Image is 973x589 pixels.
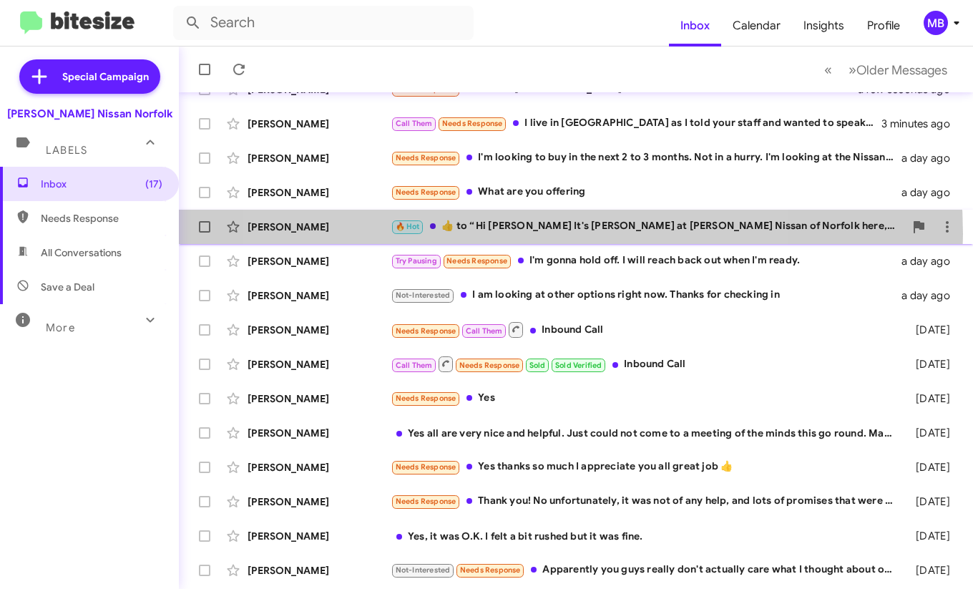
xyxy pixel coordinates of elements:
div: Yes [391,390,901,407]
span: Labels [46,144,87,157]
span: More [46,321,75,334]
div: [DATE] [901,391,962,406]
span: Inbox [41,177,162,191]
span: « [824,61,832,79]
div: [PERSON_NAME] [248,495,391,509]
span: Call Them [466,326,503,336]
span: Sold [529,361,546,370]
span: Call Them [396,119,433,128]
div: [PERSON_NAME] Nissan Norfolk [7,107,172,121]
div: Inbound Call [391,355,901,373]
div: [PERSON_NAME] [248,185,391,200]
div: Thank you! No unfortunately, it was not of any help, and lots of promises that were broken [391,493,901,510]
div: [DATE] [901,529,962,543]
span: Needs Response [442,119,503,128]
div: [DATE] [901,323,962,337]
a: Special Campaign [19,59,160,94]
span: Needs Response [396,394,456,403]
button: Next [840,55,956,84]
div: [PERSON_NAME] [248,357,391,371]
div: [DATE] [901,460,962,474]
div: a day ago [901,288,962,303]
div: a day ago [901,254,962,268]
div: MB [924,11,948,35]
div: I live in [GEOGRAPHIC_DATA] as I told your staff and wanted to speak over the phone about pricing. [391,115,881,132]
span: Needs Response [446,256,507,266]
span: Not-Interested [396,565,451,575]
span: » [849,61,856,79]
span: Needs Response [396,188,456,197]
span: 🔥 Hot [396,222,420,231]
div: a day ago [901,151,962,165]
div: a day ago [901,185,962,200]
div: [PERSON_NAME] [248,220,391,234]
div: [PERSON_NAME] [248,529,391,543]
span: Needs Response [396,497,456,506]
button: MB [911,11,957,35]
div: Apparently you guys really don't actually care what I thought about our visit. Guess I was expect... [391,562,901,578]
div: [PERSON_NAME] [248,254,391,268]
div: [PERSON_NAME] [248,426,391,440]
span: Needs Response [41,211,162,225]
span: Special Campaign [62,69,149,84]
div: [PERSON_NAME] [248,460,391,474]
div: I'm looking to buy in the next 2 to 3 months. Not in a hurry. I'm looking at the Nissan and Linco... [391,150,901,166]
div: [DATE] [901,563,962,578]
div: ​👍​ to “ Hi [PERSON_NAME] It's [PERSON_NAME] at [PERSON_NAME] Nissan of Norfolk here, wanted to c... [391,218,904,235]
span: All Conversations [41,245,122,260]
span: Needs Response [396,462,456,472]
a: Calendar [721,5,792,47]
div: Yes, it was O.K. I felt a bit rushed but it was fine. [391,529,901,543]
div: [PERSON_NAME] [248,288,391,303]
button: Previous [816,55,841,84]
div: [PERSON_NAME] [248,323,391,337]
div: [PERSON_NAME] [248,563,391,578]
div: Yes all are very nice and helpful. Just could not come to a meeting of the minds this go round. M... [391,426,901,440]
div: [DATE] [901,495,962,509]
span: Save a Deal [41,280,94,294]
div: I am looking at other options right now. Thanks for checking in [391,287,901,303]
div: I'm gonna hold off. I will reach back out when I'm ready. [391,253,901,269]
span: Older Messages [856,62,947,78]
span: Needs Response [459,361,520,370]
a: Insights [792,5,856,47]
div: 3 minutes ago [881,117,962,131]
div: [DATE] [901,426,962,440]
span: Sold Verified [555,361,602,370]
div: [PERSON_NAME] [248,391,391,406]
span: Try Pausing [396,256,437,266]
span: Not-Interested [396,291,451,300]
span: Needs Response [460,565,521,575]
a: Inbox [669,5,721,47]
input: Search [173,6,474,40]
div: [DATE] [901,357,962,371]
span: Call Them [396,361,433,370]
span: Needs Response [396,153,456,162]
div: Inbound Call [391,321,901,339]
div: Yes thanks so much I appreciate you all great job 👍 [391,459,901,475]
span: (17) [145,177,162,191]
div: What are you offering [391,184,901,200]
nav: Page navigation example [816,55,956,84]
div: [PERSON_NAME] [248,117,391,131]
div: [PERSON_NAME] [248,151,391,165]
span: Needs Response [396,326,456,336]
a: Profile [856,5,911,47]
